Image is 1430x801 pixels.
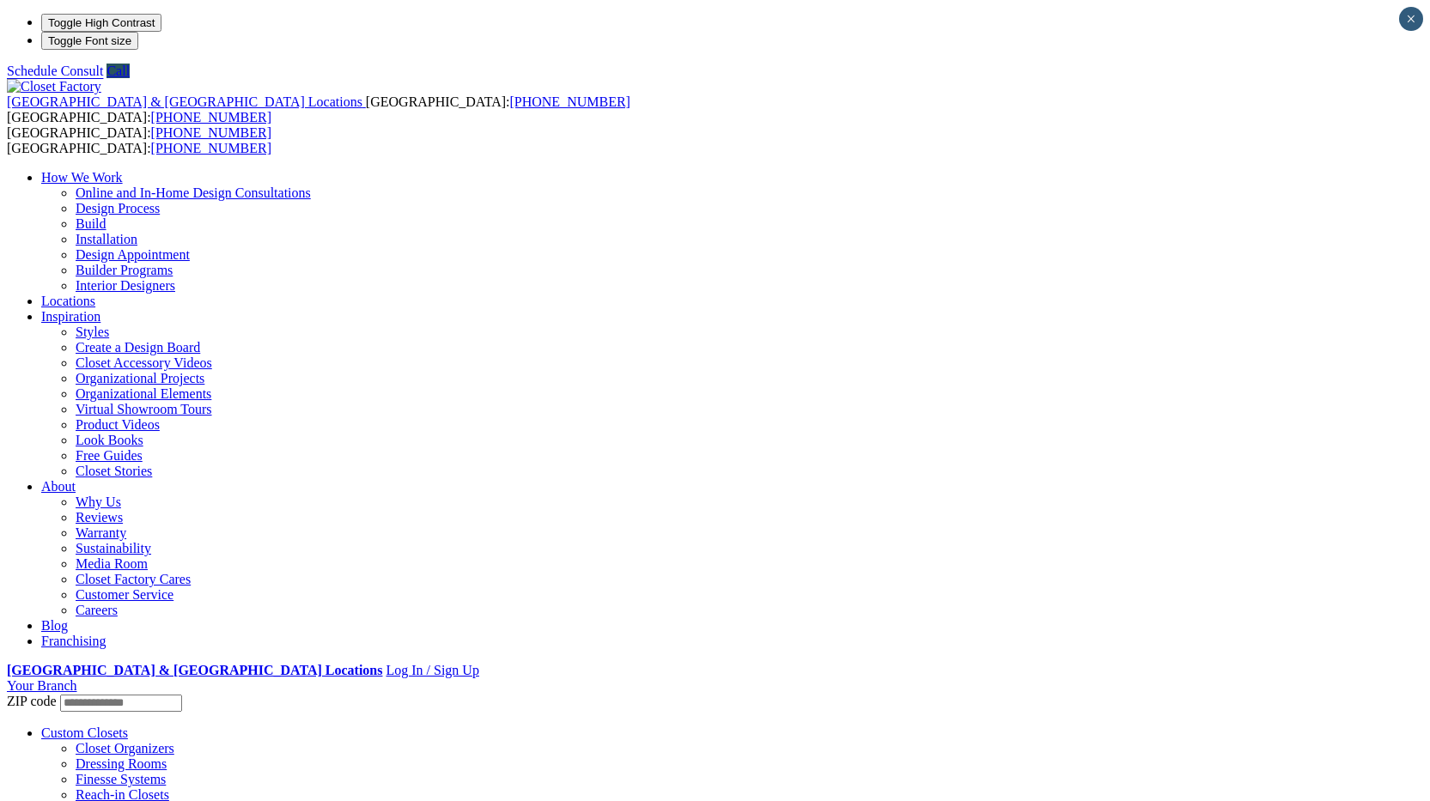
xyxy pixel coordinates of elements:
[41,309,100,324] a: Inspiration
[386,663,478,677] a: Log In / Sign Up
[76,355,212,370] a: Closet Accessory Videos
[76,603,118,617] a: Careers
[41,725,128,740] a: Custom Closets
[76,216,106,231] a: Build
[151,110,271,124] a: [PHONE_NUMBER]
[509,94,630,109] a: [PHONE_NUMBER]
[76,371,204,385] a: Organizational Projects
[151,125,271,140] a: [PHONE_NUMBER]
[76,325,109,339] a: Styles
[7,64,103,78] a: Schedule Consult
[7,94,362,109] span: [GEOGRAPHIC_DATA] & [GEOGRAPHIC_DATA] Locations
[76,201,160,215] a: Design Process
[41,479,76,494] a: About
[76,541,151,555] a: Sustainability
[76,556,148,571] a: Media Room
[76,525,126,540] a: Warranty
[48,16,155,29] span: Toggle High Contrast
[76,756,167,771] a: Dressing Rooms
[76,510,123,525] a: Reviews
[1399,7,1423,31] button: Close
[76,247,190,262] a: Design Appointment
[7,694,57,708] span: ZIP code
[7,663,382,677] a: [GEOGRAPHIC_DATA] & [GEOGRAPHIC_DATA] Locations
[76,185,311,200] a: Online and In-Home Design Consultations
[76,772,166,786] a: Finesse Systems
[41,634,106,648] a: Franchising
[60,695,182,712] input: Enter your Zip code
[76,386,211,401] a: Organizational Elements
[7,94,630,124] span: [GEOGRAPHIC_DATA]: [GEOGRAPHIC_DATA]:
[76,402,212,416] a: Virtual Showroom Tours
[76,572,191,586] a: Closet Factory Cares
[41,32,138,50] button: Toggle Font size
[76,587,173,602] a: Customer Service
[41,618,68,633] a: Blog
[76,340,200,355] a: Create a Design Board
[41,14,161,32] button: Toggle High Contrast
[76,232,137,246] a: Installation
[48,34,131,47] span: Toggle Font size
[76,741,174,755] a: Closet Organizers
[76,278,175,293] a: Interior Designers
[76,495,121,509] a: Why Us
[76,417,160,432] a: Product Videos
[41,170,123,185] a: How We Work
[7,678,76,693] a: Your Branch
[7,125,271,155] span: [GEOGRAPHIC_DATA]: [GEOGRAPHIC_DATA]:
[41,294,95,308] a: Locations
[76,464,152,478] a: Closet Stories
[7,79,101,94] img: Closet Factory
[76,433,143,447] a: Look Books
[76,448,143,463] a: Free Guides
[151,141,271,155] a: [PHONE_NUMBER]
[7,94,366,109] a: [GEOGRAPHIC_DATA] & [GEOGRAPHIC_DATA] Locations
[106,64,130,78] a: Call
[76,263,173,277] a: Builder Programs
